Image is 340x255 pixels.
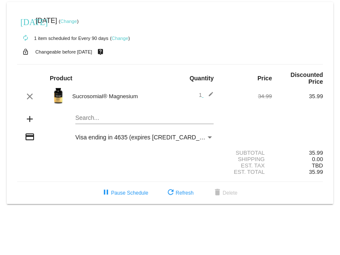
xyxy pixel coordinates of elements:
[25,91,35,102] mat-icon: clear
[20,46,31,57] mat-icon: lock_open
[17,36,109,41] small: 1 item scheduled for Every 90 days
[68,93,170,99] div: Sucrosomial® Magnesium
[35,49,92,54] small: Changeable before [DATE]
[221,162,272,169] div: Est. Tax
[221,93,272,99] div: 34.99
[75,134,218,141] span: Visa ending in 4635 (expires [CREDIT_CARD_DATA])
[206,185,244,201] button: Delete
[272,150,323,156] div: 35.99
[212,190,237,196] span: Delete
[189,75,214,82] strong: Quantity
[257,75,272,82] strong: Price
[25,114,35,124] mat-icon: add
[166,188,176,198] mat-icon: refresh
[272,93,323,99] div: 35.99
[50,87,67,104] img: magnesium-carousel-1.png
[159,185,200,201] button: Refresh
[95,46,106,57] mat-icon: live_help
[291,71,323,85] strong: Discounted Price
[111,36,128,41] a: Change
[221,150,272,156] div: Subtotal
[221,156,272,162] div: Shipping
[59,19,79,24] small: ( )
[312,156,323,162] span: 0.00
[75,134,214,141] mat-select: Payment Method
[199,92,214,98] span: 1
[25,132,35,142] mat-icon: credit_card
[312,162,323,169] span: TBD
[309,169,323,175] span: 35.99
[94,185,155,201] button: Pause Schedule
[20,16,31,26] mat-icon: [DATE]
[60,19,77,24] a: Change
[75,115,214,122] input: Search...
[110,36,130,41] small: ( )
[221,169,272,175] div: Est. Total
[20,33,31,43] mat-icon: autorenew
[101,190,148,196] span: Pause Schedule
[203,91,214,102] mat-icon: edit
[212,188,223,198] mat-icon: delete
[101,188,111,198] mat-icon: pause
[50,75,72,82] strong: Product
[166,190,194,196] span: Refresh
